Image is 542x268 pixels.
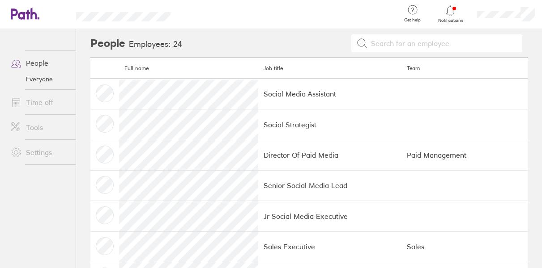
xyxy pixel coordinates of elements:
td: Jr Social Media Executive [258,201,401,231]
h2: People [90,29,125,58]
a: Settings [4,143,76,161]
th: Full name [119,58,258,79]
th: Job title [258,58,401,79]
td: Sales Executive [258,231,401,262]
input: Search for an employee [367,35,517,52]
span: Get help [398,17,427,23]
td: Social Media Assistant [258,79,401,109]
td: Senior Social Media Lead [258,170,401,201]
a: Time off [4,93,76,111]
td: Paid Management [401,140,528,170]
td: Sales [401,231,528,262]
a: Tools [4,118,76,136]
span: Notifications [436,18,465,23]
td: Social Strategist [258,109,401,140]
a: Notifications [436,4,465,23]
a: People [4,54,76,72]
h3: Employees: 24 [129,40,182,49]
td: Director Of Paid Media [258,140,401,170]
a: Everyone [4,72,76,86]
th: Team [401,58,528,79]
